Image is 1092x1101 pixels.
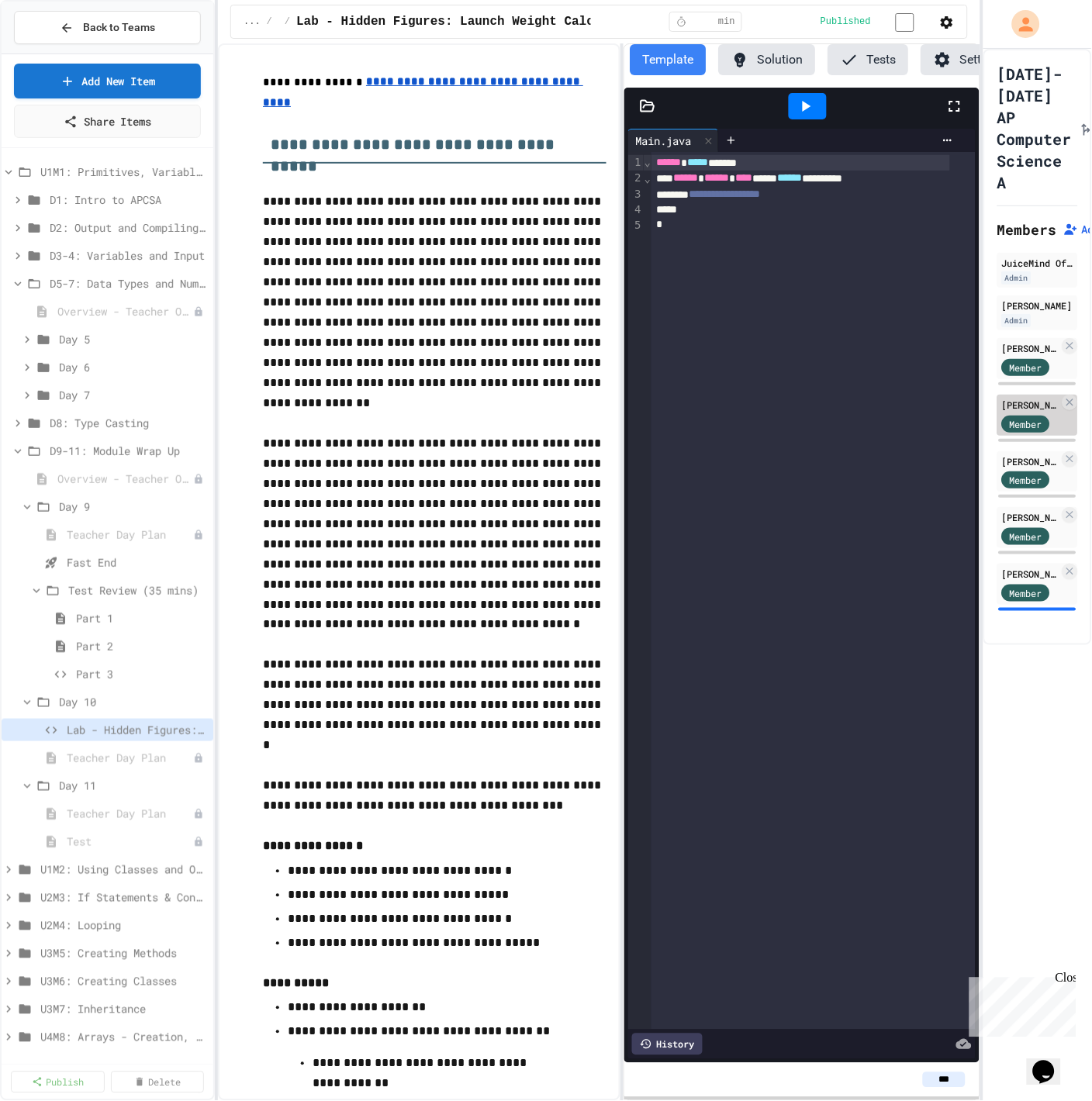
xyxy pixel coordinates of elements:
[821,12,933,31] div: Content is published and visible to students
[193,474,204,485] div: Unpublished
[628,187,644,202] div: 3
[628,133,700,149] div: Main.java
[40,164,207,180] span: U1M1: Primitives, Variables, Basic I/O
[11,1072,105,1093] a: Publish
[1010,473,1042,487] span: Member
[193,809,204,820] div: Unpublished
[1010,586,1042,600] span: Member
[628,155,644,171] div: 1
[40,889,207,906] span: U2M3: If Statements & Control Flow
[628,218,644,233] div: 5
[14,11,201,44] button: Back to Teams
[997,219,1057,240] h2: Members
[59,387,207,403] span: Day 7
[631,44,707,75] button: Template
[828,44,909,75] button: Tests
[50,192,207,208] span: D1: Intro to APCSA
[1002,314,1032,327] div: Admin
[963,972,1076,1037] iframe: chat widget
[244,16,261,28] span: ...
[267,16,272,28] span: /
[14,105,201,138] a: Share Items
[193,837,204,847] div: Unpublished
[877,13,933,32] input: publish toggle
[1010,417,1042,431] span: Member
[997,63,1072,193] h1: [DATE]-[DATE] AP Computer Science A
[296,12,639,31] span: Lab - Hidden Figures: Launch Weight Calculator
[6,6,107,98] div: Chat with us now!Close
[68,582,207,599] span: Test Review (35 mins)
[1010,361,1042,374] span: Member
[193,753,204,764] div: Unpublished
[50,219,207,236] span: D2: Output and Compiling Code
[1002,299,1073,312] div: [PERSON_NAME]
[67,554,207,571] span: Fast End
[40,917,207,934] span: U2M4: Looping
[193,530,204,540] div: Unpublished
[57,471,193,487] span: Overview - Teacher Only
[1010,530,1042,544] span: Member
[718,16,735,28] span: min
[50,443,207,459] span: D9-11: Module Wrap Up
[67,526,193,543] span: Teacher Day Plan
[57,303,193,319] span: Overview - Teacher Only
[644,172,651,185] span: Fold line
[1002,510,1059,524] div: [PERSON_NAME]
[83,19,155,36] span: Back to Teams
[76,666,207,682] span: Part 3
[59,694,207,710] span: Day 10
[1027,1039,1076,1085] iframe: chat widget
[921,44,1018,75] button: Settings
[628,171,644,186] div: 2
[67,806,193,822] span: Teacher Day Plan
[76,638,207,654] span: Part 2
[40,973,207,989] span: U3M6: Creating Classes
[1002,454,1059,468] div: [PERSON_NAME]
[50,247,207,264] span: D3-4: Variables and Input
[996,6,1044,42] div: My Account
[50,415,207,431] span: D8: Type Casting
[59,778,207,794] span: Day 11
[40,1029,207,1045] span: U4M8: Arrays - Creation, Access & Traversal
[719,44,816,75] button: Solution
[40,1001,207,1017] span: U3M7: Inheritance
[821,16,871,28] span: Published
[67,750,193,766] span: Teacher Day Plan
[1002,567,1059,581] div: [PERSON_NAME]
[644,156,651,168] span: Fold line
[111,1072,205,1093] a: Delete
[1002,256,1073,270] div: JuiceMind Official
[632,1034,703,1055] div: History
[14,64,201,98] a: Add New Item
[59,359,207,375] span: Day 6
[59,331,207,347] span: Day 5
[40,861,207,878] span: U1M2: Using Classes and Objects
[628,202,644,218] div: 4
[40,945,207,961] span: U3M5: Creating Methods
[59,499,207,515] span: Day 9
[1002,271,1032,285] div: Admin
[67,722,207,738] span: Lab - Hidden Figures: Launch Weight Calculator
[50,275,207,292] span: D5-7: Data Types and Number Calculations
[285,16,290,28] span: /
[1002,398,1059,412] div: [PERSON_NAME]
[628,129,719,152] div: Main.java
[193,306,204,317] div: Unpublished
[67,834,193,850] span: Test
[1002,341,1059,355] div: [PERSON_NAME] [PERSON_NAME]
[76,610,207,626] span: Part 1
